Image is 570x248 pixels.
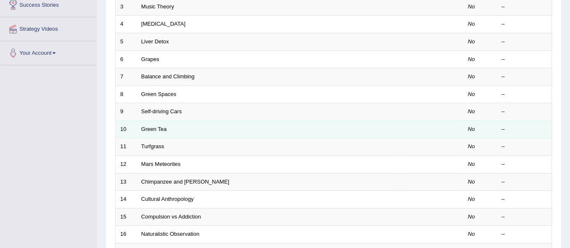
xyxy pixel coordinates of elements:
[116,155,137,173] td: 12
[502,125,547,133] div: –
[468,56,475,62] em: No
[468,91,475,97] em: No
[468,143,475,149] em: No
[141,126,167,132] a: Green Tea
[141,213,201,220] a: Compulsion vs Addiction
[141,56,159,62] a: Grapes
[502,20,547,28] div: –
[468,231,475,237] em: No
[502,3,547,11] div: –
[116,173,137,191] td: 13
[468,179,475,185] em: No
[141,108,182,115] a: Self-driving Cars
[141,179,230,185] a: Chimpanzee and [PERSON_NAME]
[468,108,475,115] em: No
[468,161,475,167] em: No
[502,230,547,238] div: –
[502,160,547,168] div: –
[141,38,169,45] a: Liver Detox
[141,21,186,27] a: [MEDICAL_DATA]
[502,213,547,221] div: –
[502,143,547,151] div: –
[502,178,547,186] div: –
[468,213,475,220] em: No
[0,41,97,62] a: Your Account
[141,196,194,202] a: Cultural Anthropology
[468,38,475,45] em: No
[502,108,547,116] div: –
[141,161,181,167] a: Mars Meteorites
[468,196,475,202] em: No
[502,195,547,203] div: –
[116,33,137,51] td: 5
[116,226,137,243] td: 16
[468,21,475,27] em: No
[116,138,137,156] td: 11
[116,68,137,86] td: 7
[468,3,475,10] em: No
[116,191,137,208] td: 14
[502,56,547,64] div: –
[502,91,547,99] div: –
[116,85,137,103] td: 8
[116,103,137,121] td: 9
[468,73,475,80] em: No
[116,51,137,68] td: 6
[502,73,547,81] div: –
[141,91,176,97] a: Green Spaces
[116,120,137,138] td: 10
[141,3,174,10] a: Music Theory
[141,143,164,149] a: Turfgrass
[468,126,475,132] em: No
[0,17,97,38] a: Strategy Videos
[116,16,137,33] td: 4
[116,208,137,226] td: 15
[141,231,200,237] a: Naturalistic Observation
[141,73,195,80] a: Balance and Climbing
[502,38,547,46] div: –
